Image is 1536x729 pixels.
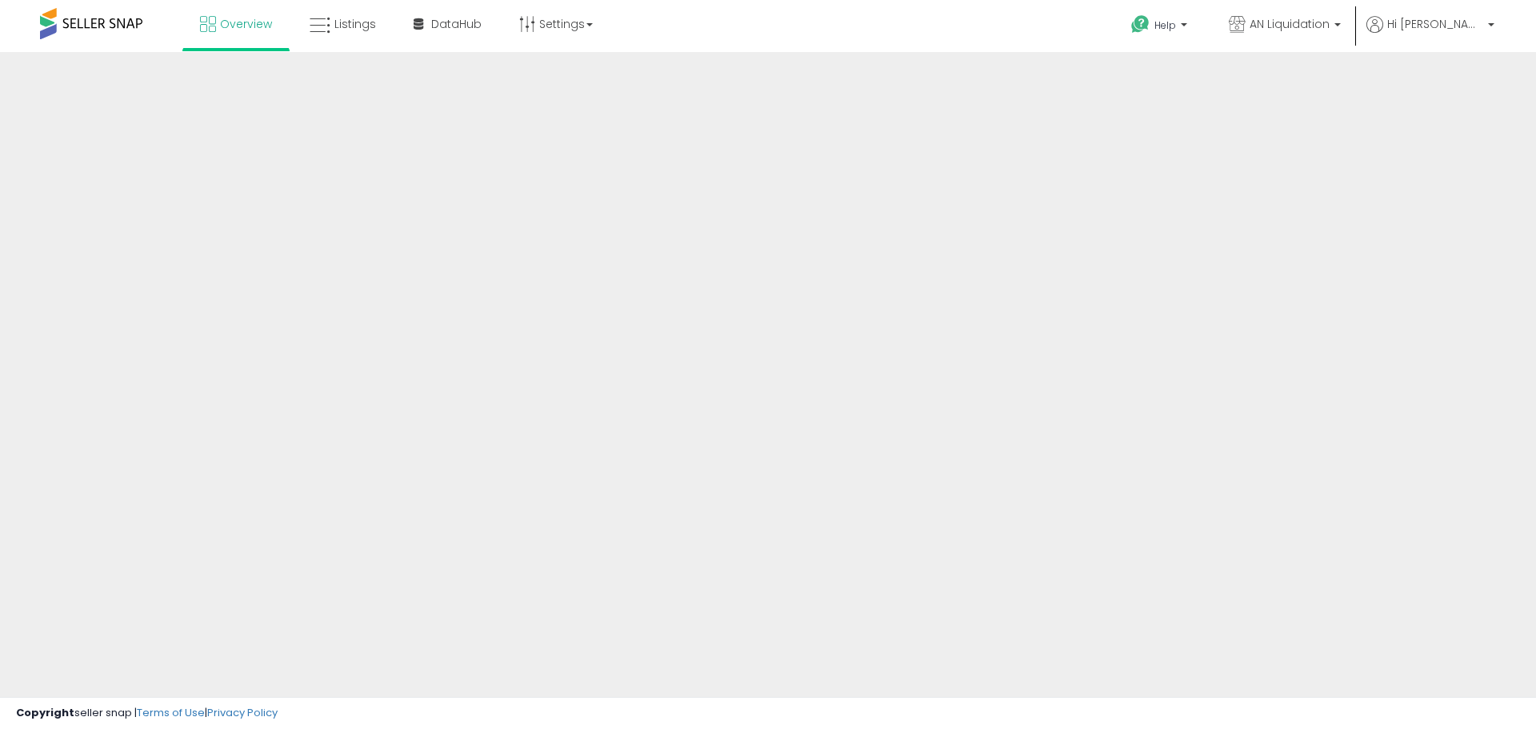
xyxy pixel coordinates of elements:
[16,706,278,721] div: seller snap | |
[207,705,278,720] a: Privacy Policy
[334,16,376,32] span: Listings
[16,705,74,720] strong: Copyright
[1118,2,1203,52] a: Help
[1130,14,1150,34] i: Get Help
[220,16,272,32] span: Overview
[1387,16,1483,32] span: Hi [PERSON_NAME]
[431,16,482,32] span: DataHub
[1366,16,1494,52] a: Hi [PERSON_NAME]
[1154,18,1176,32] span: Help
[137,705,205,720] a: Terms of Use
[1250,16,1330,32] span: AN Liquidation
